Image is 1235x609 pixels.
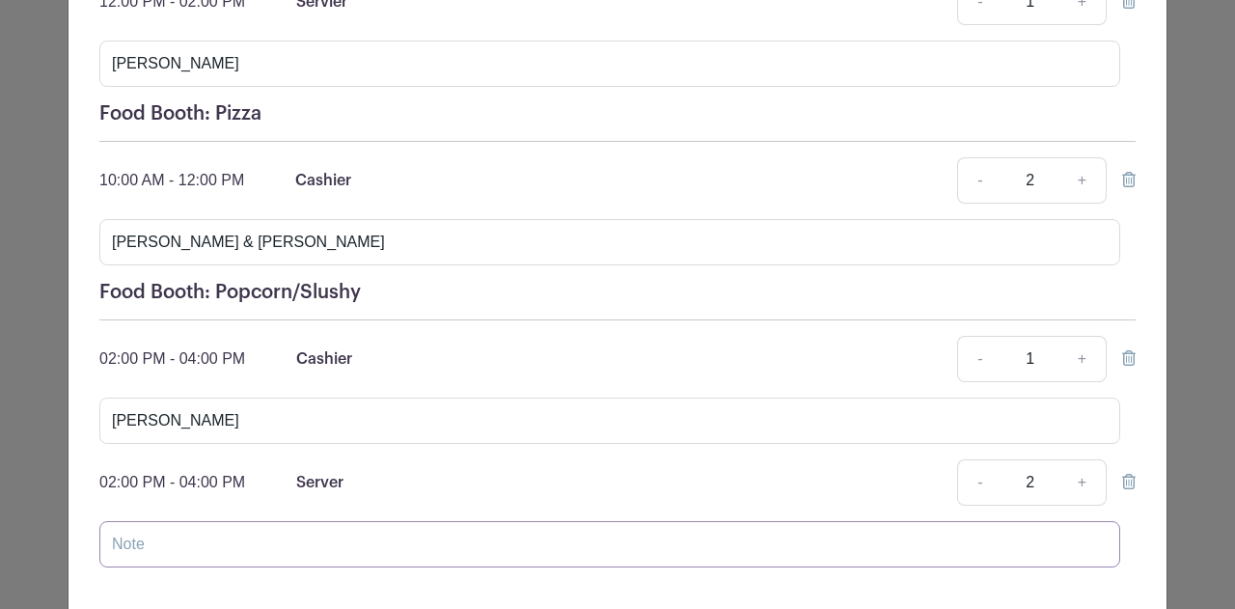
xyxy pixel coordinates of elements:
a: + [1058,459,1107,506]
input: Note [99,398,1120,444]
input: Note [99,219,1120,265]
a: + [1058,336,1107,382]
input: Note [99,521,1120,567]
span: Cashier [296,351,352,367]
h5: Food Booth: Popcorn/Slushy [99,281,1136,304]
span: 02:00 PM - 04:00 PM [99,474,245,490]
span: 10:00 AM - 12:00 PM [99,172,244,188]
span: Server [296,475,343,490]
a: - [957,157,1002,204]
a: - [957,459,1002,506]
h5: Food Booth: Pizza [99,102,1136,125]
input: Note [99,41,1120,87]
a: + [1058,157,1107,204]
span: 02:00 PM - 04:00 PM [99,350,245,367]
span: Cashier [295,173,351,188]
a: - [957,336,1002,382]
